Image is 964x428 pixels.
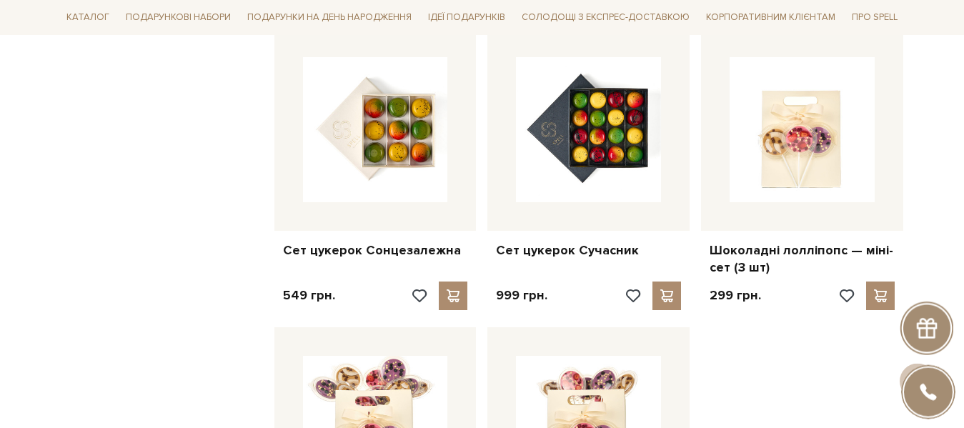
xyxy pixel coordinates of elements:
[516,6,695,30] a: Солодощі з експрес-доставкою
[496,287,547,304] p: 999 грн.
[846,7,903,29] span: Про Spell
[710,287,761,304] p: 299 грн.
[710,242,895,276] a: Шоколадні лолліпопс — міні-сет (3 шт)
[283,287,335,304] p: 549 грн.
[283,242,468,259] a: Сет цукерок Сонцезалежна
[120,7,237,29] span: Подарункові набори
[61,7,115,29] span: Каталог
[496,242,681,259] a: Сет цукерок Сучасник
[242,7,417,29] span: Подарунки на День народження
[422,7,511,29] span: Ідеї подарунків
[700,6,841,30] a: Корпоративним клієнтам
